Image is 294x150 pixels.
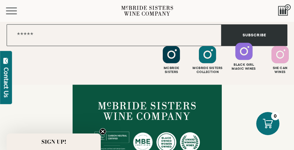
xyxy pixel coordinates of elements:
button: Close teaser [99,128,106,135]
div: Contact Us [3,67,10,97]
button: Mobile Menu Trigger [6,8,30,14]
a: Follow Black Girl Magic Wines on Instagram Black GirlMagic Wines [227,46,261,74]
a: McBride Sisters Wine Company [98,102,196,120]
div: Black Girl Magic Wines [227,63,261,71]
a: Follow McBride Sisters Collection on Instagram Mcbride SistersCollection [190,46,225,74]
input: Email [7,24,221,46]
span: SIGN UP! [41,138,66,146]
button: Subscribe [221,24,287,46]
div: Mcbride Sisters [154,66,189,74]
div: Mcbride Sisters Collection [190,66,225,74]
a: Follow McBride Sisters on Instagram McbrideSisters [154,46,189,74]
span: 0 [285,4,291,10]
div: SIGN UP!Close teaser [7,133,101,150]
div: 0 [271,112,279,120]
